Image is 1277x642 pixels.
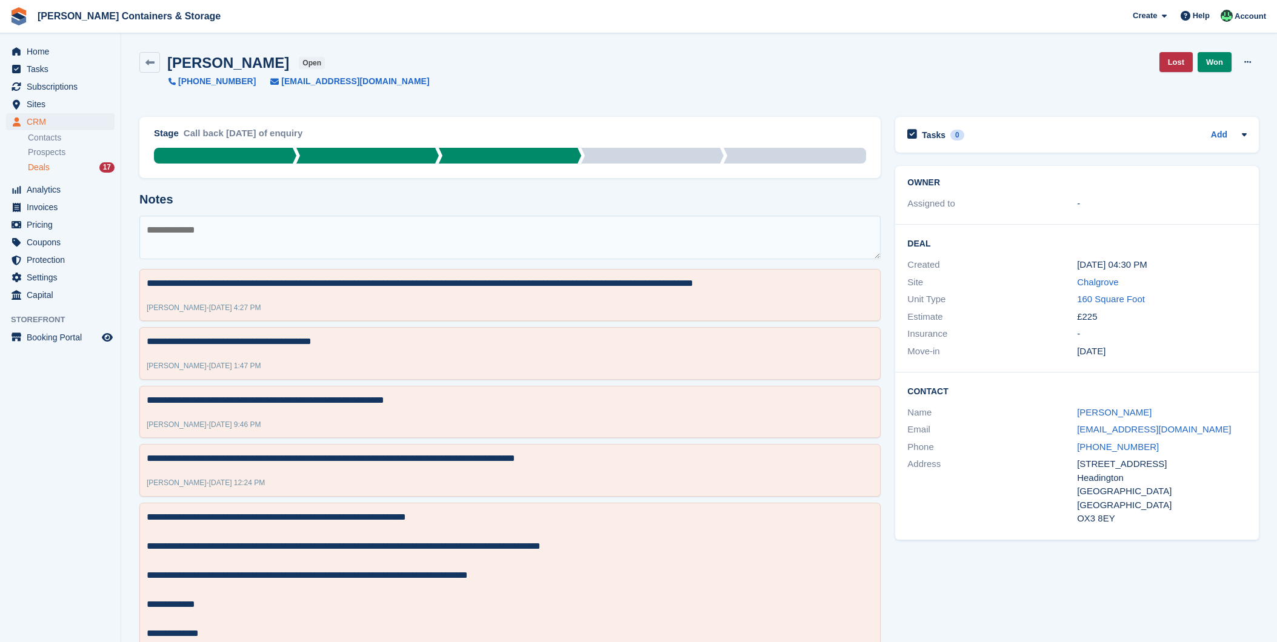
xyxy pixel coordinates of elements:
[28,132,115,144] a: Contacts
[950,130,964,141] div: 0
[147,477,265,488] div: -
[28,161,115,174] a: Deals 17
[1077,442,1159,452] a: [PHONE_NUMBER]
[27,269,99,286] span: Settings
[1077,407,1152,417] a: [PERSON_NAME]
[209,478,265,487] span: [DATE] 12:24 PM
[147,478,207,487] span: [PERSON_NAME]
[907,440,1077,454] div: Phone
[167,55,289,71] h2: [PERSON_NAME]
[28,162,50,173] span: Deals
[33,6,225,26] a: [PERSON_NAME] Containers & Storage
[178,75,256,88] span: [PHONE_NUMBER]
[6,269,115,286] a: menu
[1077,498,1247,512] div: [GEOGRAPHIC_DATA]
[99,162,115,173] div: 17
[27,329,99,346] span: Booking Portal
[907,385,1247,397] h2: Contact
[6,199,115,216] a: menu
[907,276,1077,290] div: Site
[1077,485,1247,498] div: [GEOGRAPHIC_DATA]
[1077,327,1247,341] div: -
[6,113,115,130] a: menu
[147,302,261,313] div: -
[907,457,1077,526] div: Address
[209,303,261,312] span: [DATE] 4:27 PM
[6,216,115,233] a: menu
[209,420,261,429] span: [DATE] 9:46 PM
[1211,128,1227,142] a: Add
[168,75,256,88] a: [PHONE_NUMBER]
[27,96,99,113] span: Sites
[907,178,1247,188] h2: Owner
[907,293,1077,306] div: Unit Type
[907,345,1077,359] div: Move-in
[27,61,99,78] span: Tasks
[1077,258,1247,272] div: [DATE] 04:30 PM
[147,420,207,429] span: [PERSON_NAME]
[907,258,1077,272] div: Created
[1077,424,1231,434] a: [EMAIL_ADDRESS][DOMAIN_NAME]
[299,57,325,69] span: open
[907,237,1247,249] h2: Deal
[27,216,99,233] span: Pricing
[28,147,65,158] span: Prospects
[6,251,115,268] a: menu
[6,329,115,346] a: menu
[1077,512,1247,526] div: OX3 8EY
[28,146,115,159] a: Prospects
[6,234,115,251] a: menu
[1077,345,1247,359] div: [DATE]
[1198,52,1232,72] a: Won
[147,362,207,370] span: [PERSON_NAME]
[139,193,881,207] h2: Notes
[6,78,115,95] a: menu
[147,419,261,430] div: -
[27,234,99,251] span: Coupons
[922,130,945,141] h2: Tasks
[10,7,28,25] img: stora-icon-8386f47178a22dfd0bd8f6a31ec36ba5ce8667c1dd55bd0f319d3a0aa187defe.svg
[1221,10,1233,22] img: Arjun Preetham
[6,61,115,78] a: menu
[1159,52,1193,72] a: Lost
[6,96,115,113] a: menu
[907,406,1077,420] div: Name
[27,199,99,216] span: Invoices
[184,127,302,148] div: Call back [DATE] of enquiry
[27,78,99,95] span: Subscriptions
[281,75,429,88] span: [EMAIL_ADDRESS][DOMAIN_NAME]
[147,360,261,371] div: -
[907,197,1077,211] div: Assigned to
[907,423,1077,437] div: Email
[209,362,261,370] span: [DATE] 1:47 PM
[256,75,429,88] a: [EMAIL_ADDRESS][DOMAIN_NAME]
[27,43,99,60] span: Home
[1077,197,1247,211] div: -
[27,181,99,198] span: Analytics
[27,251,99,268] span: Protection
[1077,294,1145,304] a: 160 Square Foot
[1133,10,1157,22] span: Create
[6,181,115,198] a: menu
[1193,10,1210,22] span: Help
[27,113,99,130] span: CRM
[6,286,115,303] a: menu
[154,127,179,141] div: Stage
[100,330,115,345] a: Preview store
[907,327,1077,341] div: Insurance
[1077,277,1118,287] a: Chalgrove
[907,310,1077,324] div: Estimate
[1235,10,1266,22] span: Account
[147,303,207,312] span: [PERSON_NAME]
[1077,457,1247,471] div: [STREET_ADDRESS]
[27,286,99,303] span: Capital
[1077,471,1247,485] div: Headington
[1077,310,1247,324] div: £225
[6,43,115,60] a: menu
[11,314,121,326] span: Storefront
